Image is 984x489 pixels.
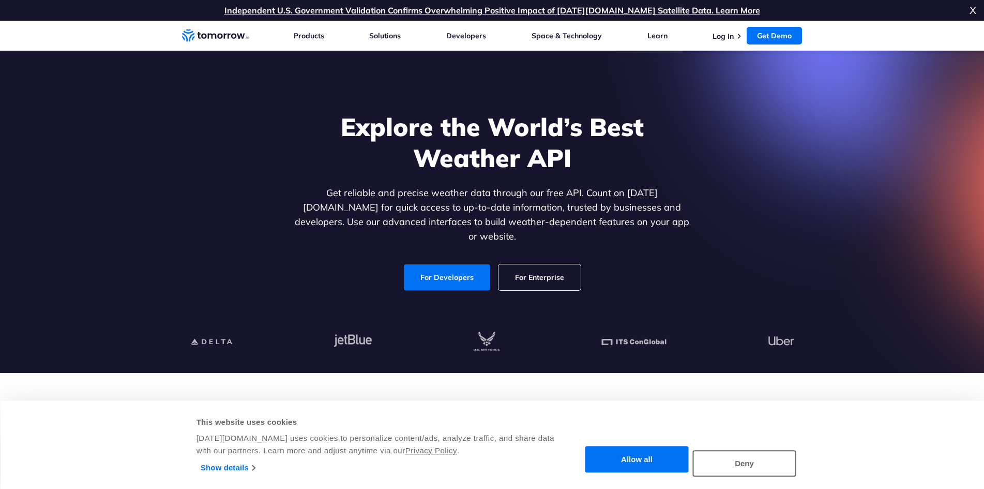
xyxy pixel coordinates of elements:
button: Deny [693,450,796,477]
div: [DATE][DOMAIN_NAME] uses cookies to personalize content/ads, analyze traffic, and share data with... [196,432,556,457]
h1: Explore the World’s Best Weather API [293,111,692,173]
a: Home link [182,28,249,43]
a: Learn [647,31,668,40]
p: Get reliable and precise weather data through our free API. Count on [DATE][DOMAIN_NAME] for quic... [293,186,692,244]
a: Show details [201,460,255,476]
a: Independent U.S. Government Validation Confirms Overwhelming Positive Impact of [DATE][DOMAIN_NAM... [224,5,760,16]
div: This website uses cookies [196,416,556,428]
a: For Enterprise [498,264,581,290]
a: Privacy Policy [405,446,457,455]
a: Log In [713,32,734,41]
a: For Developers [404,264,490,290]
button: Allow all [585,447,689,473]
a: Get Demo [747,27,802,45]
a: Developers [446,31,486,40]
a: Products [294,31,324,40]
a: Solutions [369,31,401,40]
a: Space & Technology [532,31,602,40]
